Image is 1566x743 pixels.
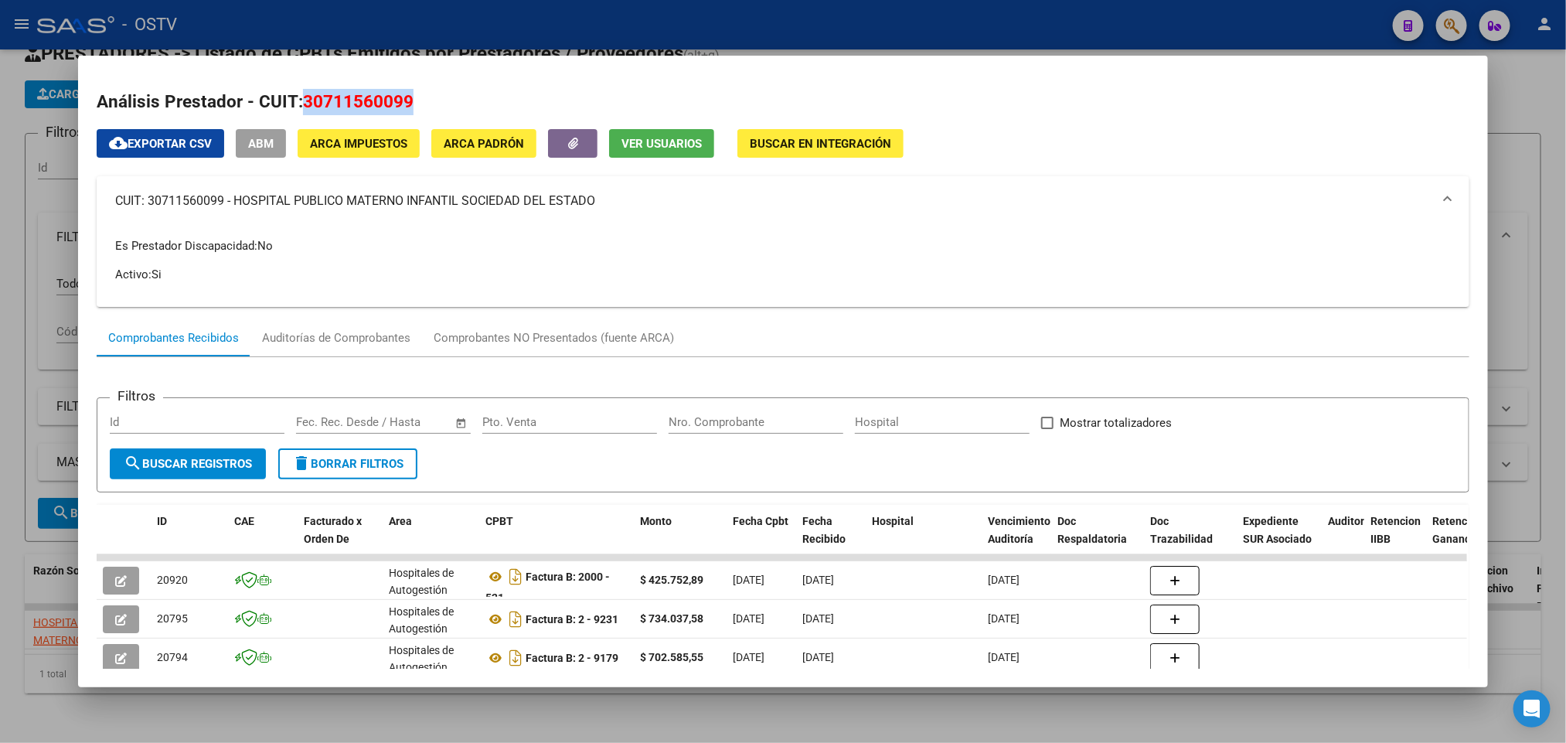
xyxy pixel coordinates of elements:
button: Borrar Filtros [278,448,417,479]
span: Buscar Registros [124,457,252,471]
span: Buscar en Integración [750,137,891,151]
span: Hospitales de Autogestión [389,644,454,674]
button: ABM [236,129,286,158]
input: Fecha inicio [296,415,359,429]
mat-icon: delete [292,454,311,472]
h3: Filtros [110,386,163,406]
span: [DATE] [733,574,764,586]
button: Buscar en Integración [737,129,904,158]
datatable-header-cell: Fecha Recibido [796,505,866,573]
span: Facturado x Orden De [304,515,362,545]
datatable-header-cell: Auditoria [1322,505,1364,573]
div: Open Intercom Messenger [1513,690,1551,728]
span: [DATE] [802,612,834,625]
datatable-header-cell: CAE [228,505,298,573]
span: No [257,239,273,253]
span: 20794 [157,651,188,663]
strong: $ 702.585,55 [640,651,703,663]
i: Descargar documento [506,564,526,589]
span: 20795 [157,612,188,625]
span: Fecha Cpbt [733,515,788,527]
datatable-header-cell: CPBT [479,505,634,573]
span: Mostrar totalizadores [1060,414,1172,432]
mat-icon: search [124,454,142,472]
button: Exportar CSV [97,129,224,158]
h2: Análisis Prestador - CUIT: [97,89,1469,115]
datatable-header-cell: Vencimiento Auditoría [982,505,1051,573]
span: CAE [234,515,254,527]
div: Comprobantes Recibidos [108,329,239,347]
span: 20920 [157,574,188,586]
input: Fecha fin [373,415,448,429]
strong: Factura B: 2 - 9179 [526,652,618,664]
p: Es Prestador Discapacidad: [115,237,1450,254]
span: ARCA Impuestos [310,137,407,151]
span: Si [151,268,162,281]
span: Hospitales de Autogestión [389,605,454,636]
span: Retención Ganancias [1432,515,1485,545]
span: [DATE] [733,612,764,625]
datatable-header-cell: Retencion IIBB [1364,505,1426,573]
datatable-header-cell: Doc Respaldatoria [1051,505,1144,573]
datatable-header-cell: Area [383,505,479,573]
span: Auditoria [1328,515,1374,527]
datatable-header-cell: Expediente SUR Asociado [1237,505,1322,573]
datatable-header-cell: Fecha Cpbt [727,505,796,573]
span: Hospital [872,515,914,527]
span: ARCA Padrón [444,137,524,151]
span: Ver Usuarios [621,137,702,151]
button: Buscar Registros [110,448,266,479]
datatable-header-cell: Facturado x Orden De [298,505,383,573]
span: Exportar CSV [109,137,212,151]
span: [DATE] [988,651,1020,663]
span: Expediente SUR Asociado [1243,515,1312,545]
i: Descargar documento [506,607,526,632]
i: Descargar documento [506,646,526,670]
mat-panel-title: CUIT: 30711560099 - HOSPITAL PUBLICO MATERNO INFANTIL SOCIEDAD DEL ESTADO [115,192,1432,210]
span: 30711560099 [303,91,414,111]
button: ARCA Impuestos [298,129,420,158]
span: Vencimiento Auditoría [988,515,1050,545]
span: Monto [640,515,672,527]
div: Comprobantes NO Presentados (fuente ARCA) [434,329,674,347]
mat-icon: cloud_download [109,134,128,152]
div: Auditorías de Comprobantes [262,329,410,347]
span: Hospitales de Autogestión [389,567,454,597]
div: CUIT: 30711560099 - HOSPITAL PUBLICO MATERNO INFANTIL SOCIEDAD DEL ESTADO [97,226,1469,307]
span: [DATE] [802,574,834,586]
span: Area [389,515,412,527]
button: ARCA Padrón [431,129,536,158]
datatable-header-cell: Monto [634,505,727,573]
span: Retencion IIBB [1370,515,1421,545]
span: CPBT [485,515,513,527]
span: Borrar Filtros [292,457,403,471]
datatable-header-cell: Hospital [866,505,982,573]
span: Doc Trazabilidad [1150,515,1213,545]
strong: $ 734.037,58 [640,612,703,625]
button: Ver Usuarios [609,129,714,158]
strong: $ 425.752,89 [640,574,703,586]
button: Open calendar [452,414,470,432]
span: [DATE] [802,651,834,663]
strong: Factura B: 2000 - 521 [485,571,610,604]
datatable-header-cell: Doc Trazabilidad [1144,505,1237,573]
datatable-header-cell: Retención Ganancias [1426,505,1488,573]
datatable-header-cell: ID [151,505,228,573]
span: ABM [248,137,274,151]
span: [DATE] [988,574,1020,586]
strong: Factura B: 2 - 9231 [526,613,618,625]
span: [DATE] [988,612,1020,625]
span: Fecha Recibido [802,515,846,545]
mat-expansion-panel-header: CUIT: 30711560099 - HOSPITAL PUBLICO MATERNO INFANTIL SOCIEDAD DEL ESTADO [97,176,1469,226]
p: Activo: [115,266,1450,283]
span: ID [157,515,167,527]
span: [DATE] [733,651,764,663]
span: Doc Respaldatoria [1057,515,1127,545]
